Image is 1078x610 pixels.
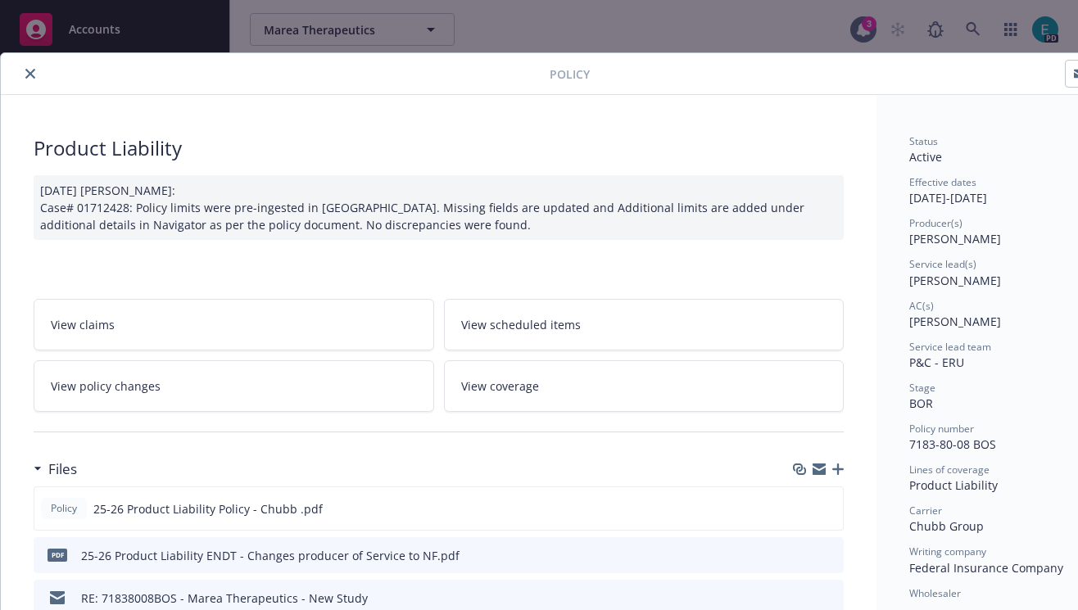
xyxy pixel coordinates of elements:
[34,134,844,162] div: Product Liability
[34,299,434,350] a: View claims
[909,355,964,370] span: P&C - ERU
[81,547,460,564] div: 25-26 Product Liability ENDT - Changes producer of Service to NF.pdf
[909,175,976,189] span: Effective dates
[909,299,934,313] span: AC(s)
[909,231,1001,246] span: [PERSON_NAME]
[909,586,961,600] span: Wholesaler
[909,395,933,411] span: BOR
[909,340,991,354] span: Service lead team
[822,500,836,517] button: preview file
[909,544,986,558] span: Writing company
[909,463,990,477] span: Lines of coverage
[909,381,935,395] span: Stage
[909,314,1001,329] span: [PERSON_NAME]
[909,504,942,517] span: Carrier
[444,299,845,350] a: View scheduled items
[81,590,368,607] div: RE: 71838008BOS - Marea Therapeutics - New Study
[795,500,808,517] button: download file
[909,273,1001,288] span: [PERSON_NAME]
[51,377,161,395] span: View policy changes
[461,377,539,395] span: View coverage
[822,590,837,607] button: preview file
[34,459,77,480] div: Files
[20,64,40,84] button: close
[48,501,80,516] span: Policy
[34,360,434,412] a: View policy changes
[909,560,1063,576] span: Federal Insurance Company
[93,500,323,517] span: 25-26 Product Liability Policy - Chubb .pdf
[909,436,996,452] span: 7183-80-08 BOS
[48,459,77,480] h3: Files
[796,547,809,564] button: download file
[909,149,942,165] span: Active
[822,547,837,564] button: preview file
[51,316,115,333] span: View claims
[909,422,974,436] span: Policy number
[909,257,976,271] span: Service lead(s)
[909,518,984,534] span: Chubb Group
[461,316,581,333] span: View scheduled items
[34,175,844,240] div: [DATE] [PERSON_NAME]: Case# 01712428: Policy limits were pre-ingested in [GEOGRAPHIC_DATA]. Missi...
[48,549,67,561] span: pdf
[909,216,962,230] span: Producer(s)
[796,590,809,607] button: download file
[444,360,845,412] a: View coverage
[550,66,590,83] span: Policy
[909,134,938,148] span: Status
